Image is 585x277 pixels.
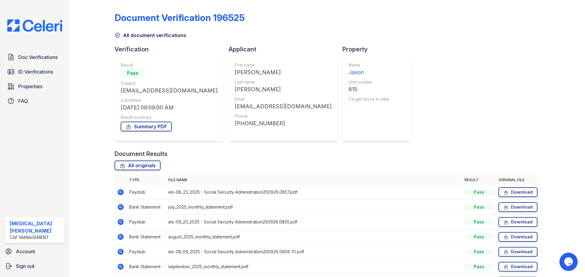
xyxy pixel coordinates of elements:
div: Property [342,45,416,54]
td: july_2025_monthly_statement.pdf [166,200,462,215]
div: Email [235,96,331,102]
div: Document Verification 196525 [115,12,245,23]
div: Pass [464,189,494,195]
a: Download [498,262,537,272]
th: File name [166,175,462,185]
div: [PHONE_NUMBER] [235,119,331,128]
a: Sign out [2,260,67,272]
div: [DATE] 09:09:00 AM [121,103,218,112]
td: els-08_09_2025 - Social Security Administration250926.0858 (1).pdf [166,244,462,259]
div: Last name [235,79,331,85]
div: [EMAIL_ADDRESS][DOMAIN_NAME] [235,102,331,111]
td: els-09_20_2025 - Social Security Administration250926.0855.pdf [166,215,462,230]
iframe: chat widget [559,253,579,271]
div: [EMAIL_ADDRESS][DOMAIN_NAME] [121,86,218,95]
td: Paystub [127,215,166,230]
div: Applicant [229,45,342,54]
a: Download [498,247,537,257]
div: [MEDICAL_DATA][PERSON_NAME] [10,220,62,234]
a: Account [2,245,67,258]
div: - [349,102,389,111]
div: Jaxon [349,68,389,77]
div: Pass [464,234,494,240]
th: Result [462,175,496,185]
td: august_2025_monthly_statement.pdf [166,230,462,244]
span: FAQ [18,97,28,105]
span: Sign out [16,262,34,270]
a: Doc Verifications [5,51,65,63]
a: Download [498,217,537,227]
div: Result summary [121,114,218,120]
div: Name [349,62,389,68]
span: ID Verifications [18,68,53,75]
td: Bank Statement [127,230,166,244]
a: ID Verifications [5,66,65,78]
div: First name [235,62,331,68]
div: Pass [464,219,494,225]
div: Creator [121,80,218,86]
th: Type [127,175,166,185]
div: Unit number [349,79,389,85]
div: [PERSON_NAME] [235,68,331,77]
img: CE_Logo_Blue-a8612792a0a2168367f1c8372b55b34899dd931a85d93a1a3d3e32e68fde9ad4.png [2,19,67,32]
div: Verification [115,45,229,54]
a: Properties [5,80,65,92]
a: All originals [115,161,161,170]
div: Pass [464,264,494,270]
a: Summary PDF [121,122,172,131]
div: CAF Management [10,234,62,241]
div: Result [121,62,218,68]
div: [PERSON_NAME] [235,85,331,94]
span: Account [16,248,35,255]
th: Original file [496,175,540,185]
td: Bank Statement [127,259,166,274]
span: Doc Verifications [18,54,58,61]
span: Properties [18,83,42,90]
div: 615 [349,85,389,94]
div: Pass [464,204,494,210]
div: Pass [464,249,494,255]
a: Download [498,202,537,212]
td: september_2025_monthly_statement.pdf [166,259,462,274]
a: All document verifications [115,32,186,39]
a: Download [498,232,537,242]
div: Target move in date [349,96,389,102]
div: Phone [235,113,331,119]
td: Bank Statement [127,200,166,215]
div: Document Results [115,150,168,158]
div: Pass [121,68,145,78]
a: FAQ [5,95,65,107]
td: Paystub [127,244,166,259]
td: Paystub [127,185,166,200]
div: Submitted [121,97,218,103]
a: Name Jaxon [349,62,389,77]
a: Download [498,187,537,197]
td: els-08_23_2025 - Social Security Administration250926.0857.pdf [166,185,462,200]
